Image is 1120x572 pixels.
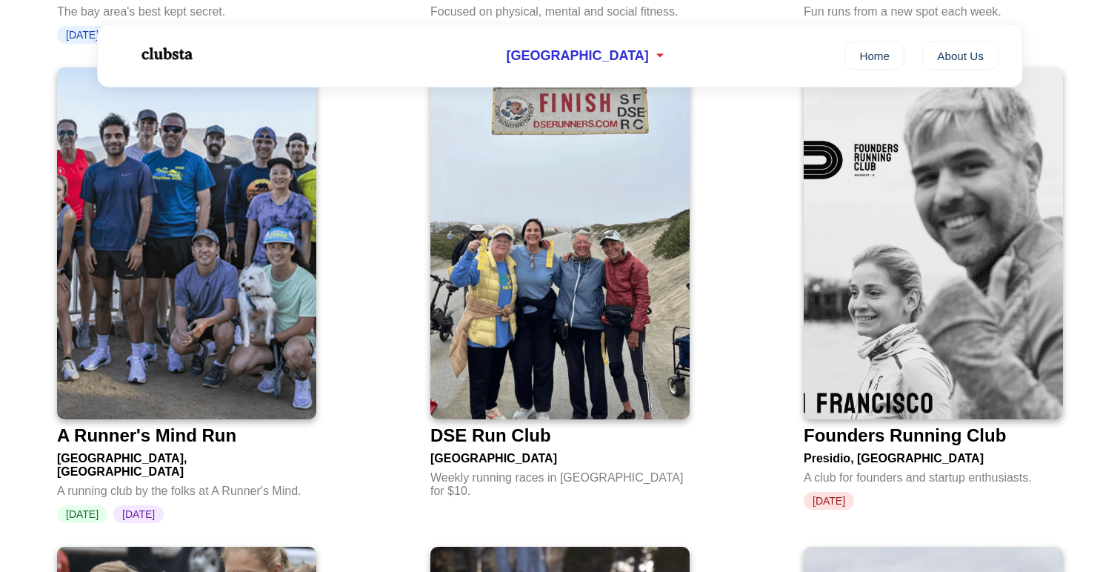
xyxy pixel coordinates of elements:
span: [DATE] [113,505,164,523]
div: [GEOGRAPHIC_DATA], [GEOGRAPHIC_DATA] [57,446,316,479]
div: A club for founders and startup enthusiasts. [804,465,1063,485]
a: About Us [922,41,999,70]
div: [GEOGRAPHIC_DATA] [430,446,690,465]
img: Founders Running Club [804,67,1063,419]
div: Weekly running races in [GEOGRAPHIC_DATA] for $10. [430,465,690,498]
a: A Runner's Mind RunA Runner's Mind Run[GEOGRAPHIC_DATA], [GEOGRAPHIC_DATA]A running club by the f... [57,67,316,523]
div: A running club by the folks at A Runner's Mind. [57,479,316,498]
div: Presidio, [GEOGRAPHIC_DATA] [804,446,1063,465]
a: Founders Running ClubFounders Running ClubPresidio, [GEOGRAPHIC_DATA]A club for founders and star... [804,67,1063,510]
img: DSE Run Club [430,67,690,419]
span: [DATE] [804,492,854,510]
a: DSE Run ClubDSE Run Club[GEOGRAPHIC_DATA]Weekly running races in [GEOGRAPHIC_DATA] for $10. [430,67,690,505]
img: Logo [121,36,210,73]
span: [GEOGRAPHIC_DATA] [506,48,648,64]
img: A Runner's Mind Run [57,67,316,419]
div: A Runner's Mind Run [57,425,236,446]
span: [DATE] [57,505,107,523]
a: Home [844,41,904,70]
div: Founders Running Club [804,425,1006,446]
div: DSE Run Club [430,425,551,446]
